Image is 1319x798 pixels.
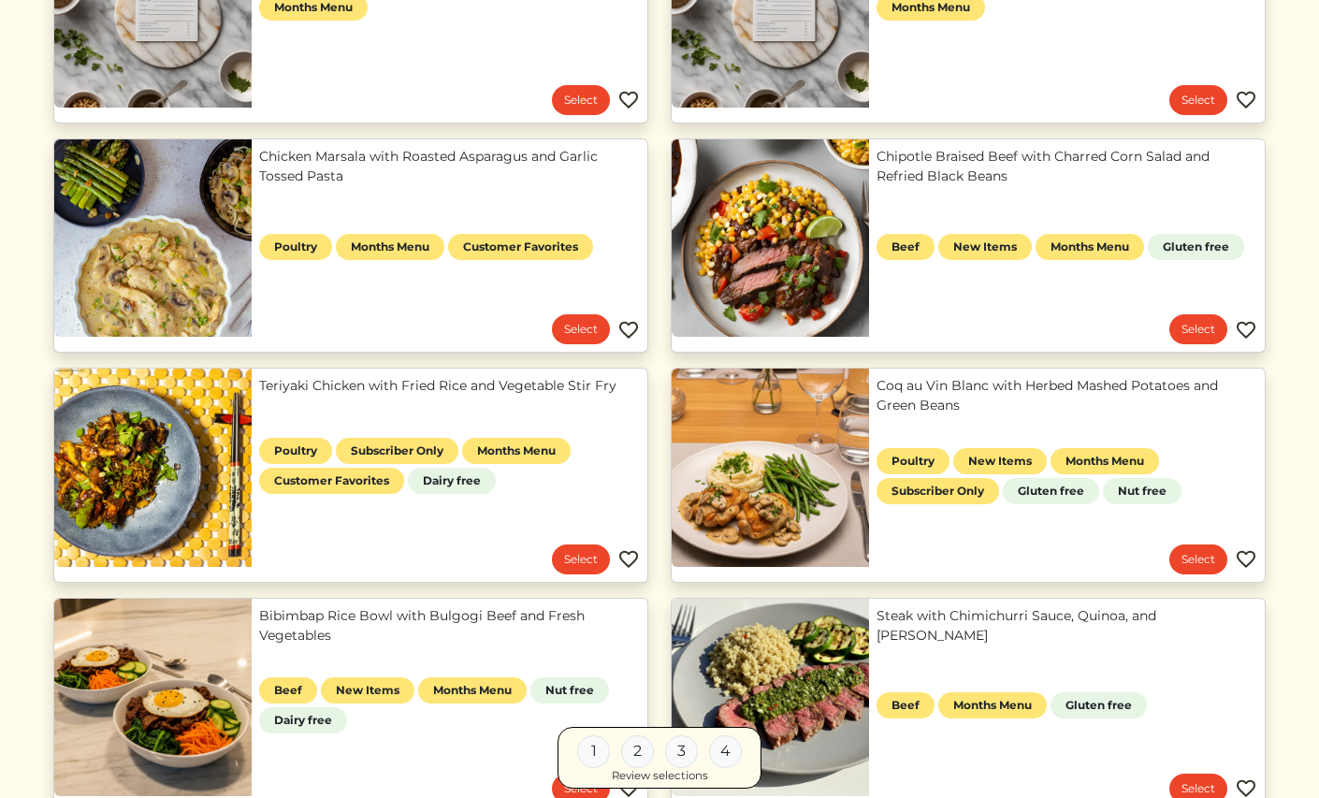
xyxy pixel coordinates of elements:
img: Favorite menu item [1235,548,1257,571]
img: Favorite menu item [1235,319,1257,341]
div: 3 [665,734,698,767]
img: Favorite menu item [617,89,640,111]
a: Bibimbap Rice Bowl with Bulgogi Beef and Fresh Vegetables [259,606,640,646]
a: Steak with Chimichurri Sauce, Quinoa, and [PERSON_NAME] [877,606,1257,646]
img: Favorite menu item [1235,89,1257,111]
a: 1 2 3 4 Review selections [558,726,761,789]
a: Select [552,544,610,574]
a: Select [552,85,610,115]
a: Select [1169,314,1227,344]
a: Teriyaki Chicken with Fried Rice and Vegetable Stir Fry [259,376,640,396]
a: Select [1169,85,1227,115]
img: Favorite menu item [617,548,640,571]
div: 4 [709,734,742,767]
div: 1 [577,734,610,767]
div: 2 [621,734,654,767]
a: Select [1169,544,1227,574]
img: Favorite menu item [617,319,640,341]
a: Chipotle Braised Beef with Charred Corn Salad and Refried Black Beans [877,147,1257,186]
div: Review selections [612,767,708,784]
a: Coq au Vin Blanc with Herbed Mashed Potatoes and Green Beans [877,376,1257,415]
a: Chicken Marsala with Roasted Asparagus and Garlic Tossed Pasta [259,147,640,186]
a: Select [552,314,610,344]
